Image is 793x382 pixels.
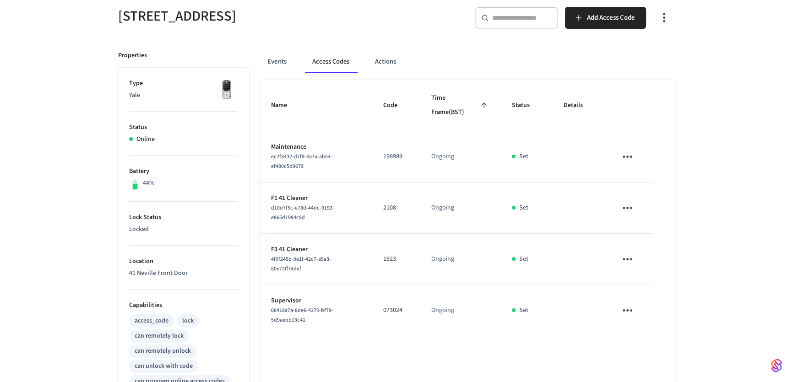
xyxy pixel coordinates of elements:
[129,213,238,222] p: Lock Status
[182,316,194,326] div: lock
[271,204,334,221] span: d10d7f5c-e78d-44dc-9192-e865d1984c8d
[271,194,361,203] p: F1 41 Cleaner
[519,254,528,264] p: Set
[129,269,238,278] p: 41 Neville Front Door
[129,167,238,176] p: Battery
[383,152,409,161] p: 198989
[771,358,782,373] img: SeamLogoGradient.69752ec5.svg
[118,7,391,26] h5: [STREET_ADDRESS]
[135,346,191,356] div: can remotely unlock
[383,254,409,264] p: 1923
[271,255,331,273] span: 4f0f245b-9e1f-42c7-a5a3-80e72ff74def
[271,307,333,324] span: 68418a7a-8de6-4270-bf79-5d9aebb13c41
[519,203,528,213] p: Set
[136,135,155,144] p: Online
[260,51,294,73] button: Events
[519,152,528,161] p: Set
[383,98,409,113] span: Code
[383,203,409,213] p: 2108
[368,51,403,73] button: Actions
[271,296,361,306] p: Supervisor
[129,301,238,310] p: Capabilities
[587,12,635,24] span: Add Access Code
[129,225,238,234] p: Locked
[512,98,542,113] span: Status
[305,51,357,73] button: Access Codes
[519,306,528,315] p: Set
[271,245,361,254] p: F3 41 Cleaner
[129,257,238,266] p: Location
[135,361,193,371] div: can unlock with code
[564,98,595,113] span: Details
[420,183,501,234] td: Ongoing
[118,51,147,60] p: Properties
[260,80,675,336] table: sticky table
[143,178,155,188] p: 44%
[271,153,332,170] span: ec2f8432-d7f9-4a7a-ab54-ef480c5d9679
[135,331,184,341] div: can remotely lock
[260,51,675,73] div: ant example
[129,91,238,100] p: Yale
[565,7,646,29] button: Add Access Code
[383,306,409,315] p: 073024
[129,79,238,88] p: Type
[420,131,501,183] td: Ongoing
[271,98,299,113] span: Name
[431,91,490,120] span: Time Frame(BST)
[129,123,238,132] p: Status
[420,234,501,285] td: Ongoing
[135,316,168,326] div: access_code
[215,79,238,102] img: Yale Assure Touchscreen Wifi Smart Lock, Satin Nickel, Front
[420,285,501,336] td: Ongoing
[271,142,361,152] p: Maintenance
